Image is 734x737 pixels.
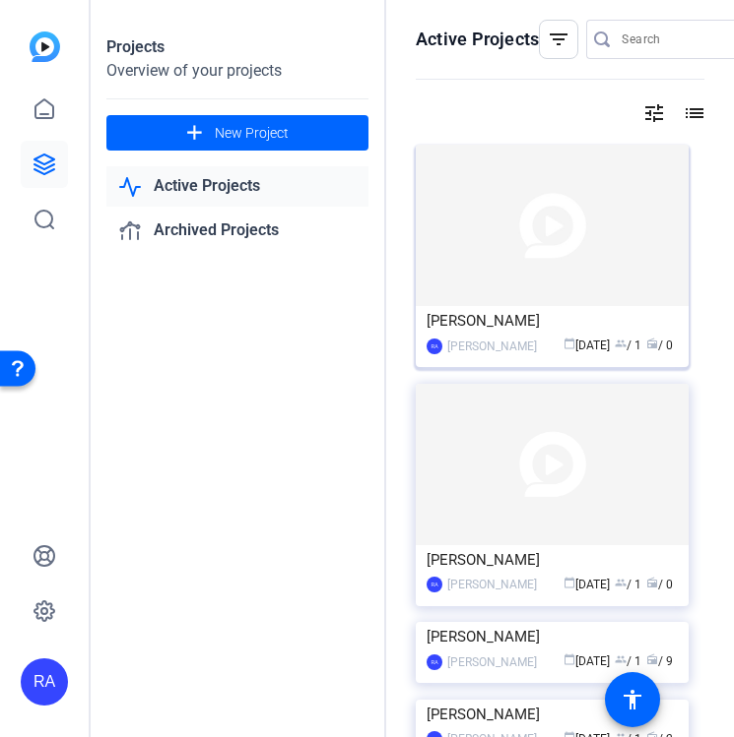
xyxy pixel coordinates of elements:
[106,211,368,251] a: Archived Projects
[106,166,368,207] a: Active Projects
[646,578,673,591] span: / 0
[646,338,673,352] span: / 0
[447,575,537,594] div: [PERSON_NAME]
[427,577,442,592] div: RA
[564,338,610,352] span: [DATE]
[615,578,641,591] span: / 1
[564,578,610,591] span: [DATE]
[215,123,289,144] span: New Project
[427,545,678,575] div: [PERSON_NAME]
[21,658,68,706] div: RA
[615,654,641,668] span: / 1
[642,101,666,125] mat-icon: tune
[681,101,704,125] mat-icon: list
[106,59,368,83] div: Overview of your projects
[564,654,610,668] span: [DATE]
[615,338,641,352] span: / 1
[427,306,678,336] div: [PERSON_NAME]
[615,653,627,665] span: group
[427,654,442,670] div: RA
[427,338,442,354] div: RA
[447,652,537,672] div: [PERSON_NAME]
[564,577,575,588] span: calendar_today
[646,577,658,588] span: radio
[615,577,627,588] span: group
[564,338,575,349] span: calendar_today
[447,337,537,356] div: [PERSON_NAME]
[646,338,658,349] span: radio
[30,31,60,62] img: blue-gradient.svg
[547,28,570,51] mat-icon: filter_list
[416,28,539,51] h1: Active Projects
[427,622,678,651] div: [PERSON_NAME]
[106,35,368,59] div: Projects
[646,654,673,668] span: / 9
[427,700,678,729] div: [PERSON_NAME]
[646,653,658,665] span: radio
[564,653,575,665] span: calendar_today
[621,688,644,711] mat-icon: accessibility
[106,115,368,151] button: New Project
[182,121,207,146] mat-icon: add
[615,338,627,349] span: group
